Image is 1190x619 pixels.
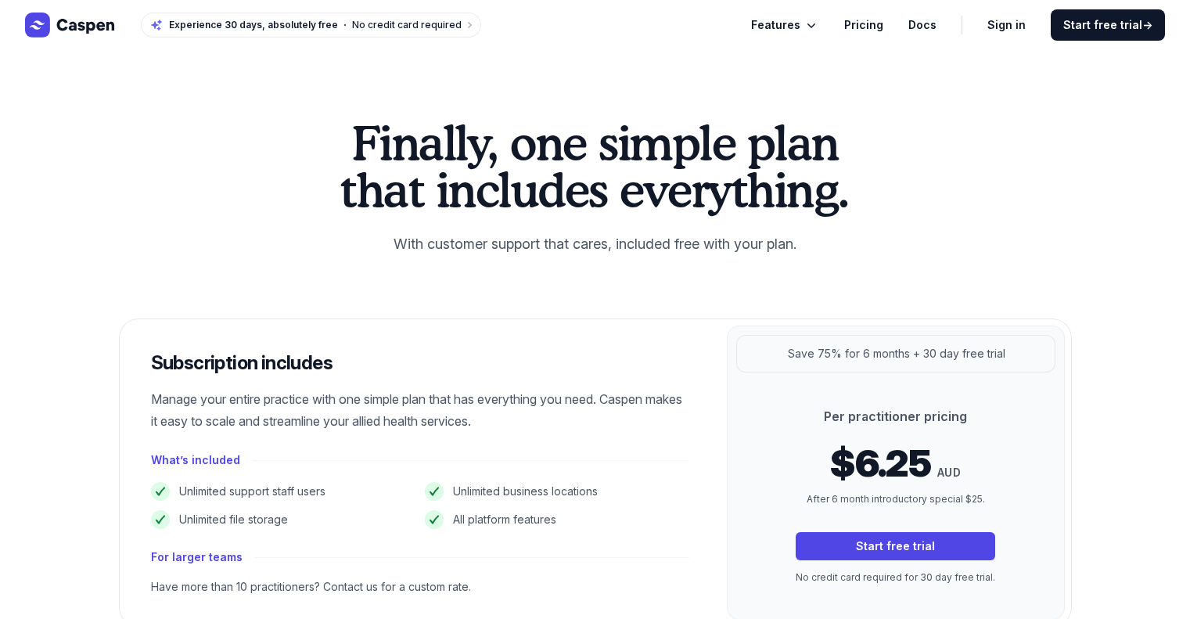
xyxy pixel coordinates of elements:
div: Have more than 10 practitioners? Contact us for a custom rate. [151,579,689,595]
span: Start free trial [1063,17,1152,33]
span: → [1142,18,1152,31]
p: No credit card required for 30 day free trial. [796,570,995,585]
h4: For larger teams [151,548,243,567]
li: Unlimited file storage [151,510,415,529]
li: Unlimited business locations [425,482,689,501]
p: With customer support that cares, included free with your plan. [333,232,858,257]
span: Features [751,16,800,34]
li: Unlimited support staff users [151,482,415,501]
a: Docs [908,16,937,34]
a: Pricing [844,16,883,34]
p: Per practitioner pricing [796,407,995,426]
h2: Finally, one simple plan that includes everything. [333,119,858,213]
span: Experience 30 days, absolutely free [169,19,338,31]
a: Start free trial [1051,9,1165,41]
h4: What’s included [151,451,240,470]
h3: Subscription includes [151,351,689,376]
p: Manage your entire practice with one simple plan that has everything you need. Caspen makes it ea... [151,388,689,432]
span: No credit card required [352,19,462,31]
a: Experience 30 days, absolutely freeNo credit card required [141,13,481,38]
span: $6.25 [830,444,931,482]
p: After 6 month introductory special $25. [796,491,995,507]
a: Start free trial [796,532,995,560]
li: All platform features [425,510,689,529]
p: Save 75% for 6 months + 30 day free trial [788,344,1005,363]
span: AUD [937,463,961,482]
a: Sign in [987,16,1026,34]
button: Features [751,16,819,34]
